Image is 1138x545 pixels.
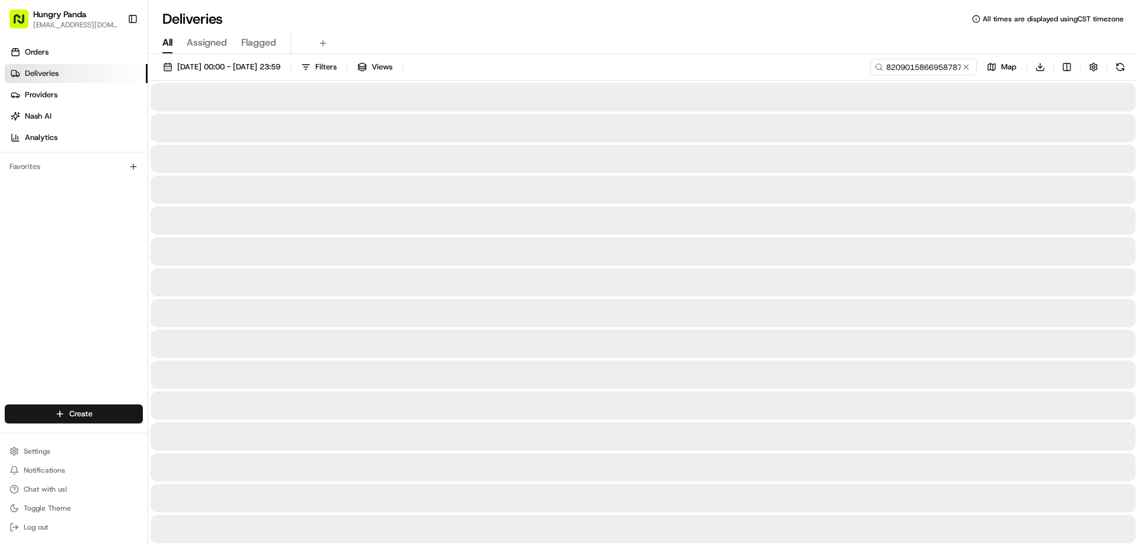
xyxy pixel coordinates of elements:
button: Filters [296,59,342,75]
button: Notifications [5,462,143,479]
span: Toggle Theme [24,503,71,513]
span: Views [372,62,392,72]
button: Refresh [1112,59,1129,75]
a: Providers [5,85,148,104]
span: All times are displayed using CST timezone [983,14,1124,24]
button: Views [352,59,398,75]
a: Orders [5,43,148,62]
span: Providers [25,90,57,100]
span: Settings [24,447,50,456]
span: Flagged [241,36,276,50]
button: Map [982,59,1022,75]
span: Map [1001,62,1016,72]
span: Analytics [25,132,57,143]
span: Deliveries [25,68,59,79]
button: Settings [5,443,143,460]
a: Deliveries [5,64,148,83]
button: Hungry Panda [33,8,87,20]
span: Notifications [24,466,65,475]
span: Create [69,409,92,419]
button: [DATE] 00:00 - [DATE] 23:59 [158,59,286,75]
button: [EMAIL_ADDRESS][DOMAIN_NAME] [33,20,118,30]
span: Nash AI [25,111,52,122]
button: Chat with us! [5,481,143,498]
a: Nash AI [5,107,148,126]
span: Filters [315,62,337,72]
button: Create [5,404,143,423]
button: Toggle Theme [5,500,143,517]
button: Log out [5,519,143,536]
span: Orders [25,47,49,58]
span: Assigned [187,36,227,50]
a: Analytics [5,128,148,147]
h1: Deliveries [162,9,223,28]
span: All [162,36,172,50]
input: Type to search [870,59,977,75]
span: Log out [24,522,48,532]
button: Hungry Panda[EMAIL_ADDRESS][DOMAIN_NAME] [5,5,123,33]
div: Favorites [5,157,143,176]
span: [DATE] 00:00 - [DATE] 23:59 [177,62,280,72]
span: Chat with us! [24,485,67,494]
